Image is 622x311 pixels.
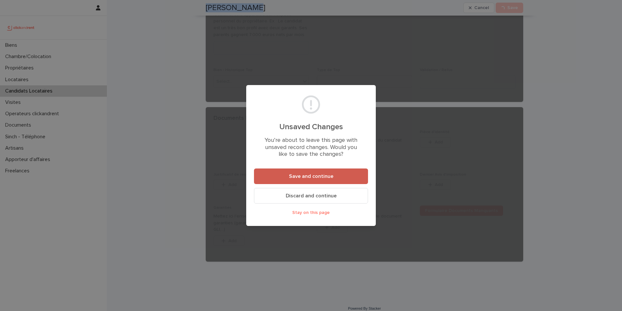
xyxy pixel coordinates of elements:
[262,122,360,132] h2: Unsaved Changes
[254,188,368,204] button: Discard and continue
[254,168,368,184] button: Save and continue
[292,210,330,215] span: Stay on this page
[254,207,368,218] button: Stay on this page
[289,174,333,179] span: Save and continue
[262,137,360,158] p: You’re about to leave this page with unsaved record changes. Would you like to save the changes?
[286,193,337,198] span: Discard and continue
